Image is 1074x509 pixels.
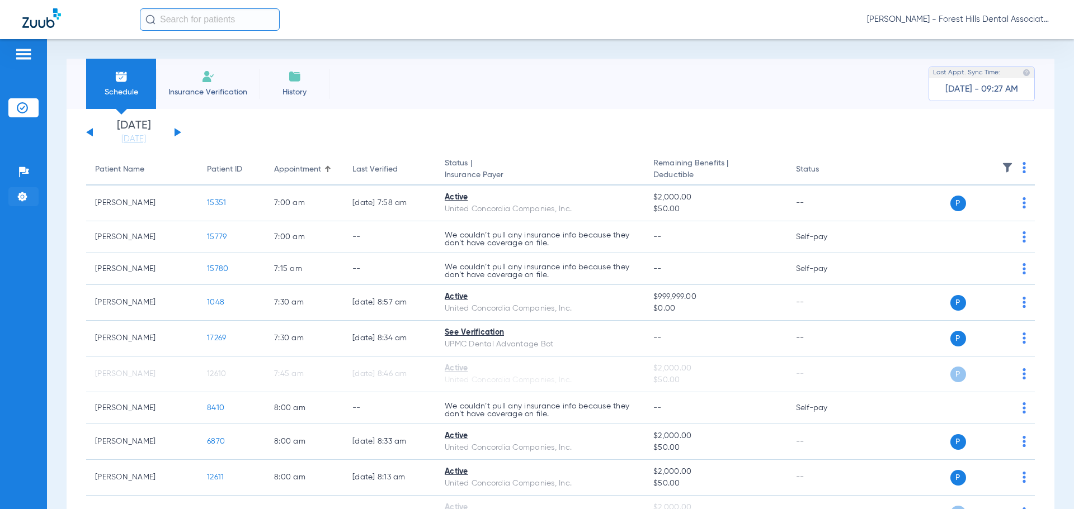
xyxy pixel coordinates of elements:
td: Self-pay [787,221,863,253]
td: [DATE] 8:57 AM [343,285,436,321]
span: Insurance Verification [164,87,251,98]
span: P [950,434,966,450]
img: Search Icon [145,15,156,25]
span: -- [653,404,662,412]
span: $2,000.00 [653,430,778,442]
img: group-dot-blue.svg [1023,402,1026,413]
input: Search for patients [140,8,280,31]
td: 7:00 AM [265,185,343,221]
span: $0.00 [653,303,778,315]
div: Patient Name [95,164,144,175]
img: group-dot-blue.svg [1023,472,1026,483]
td: [PERSON_NAME] [86,424,198,460]
td: -- [343,392,436,424]
span: 17269 [207,334,226,342]
td: [DATE] 8:34 AM [343,321,436,356]
span: P [950,196,966,211]
span: History [268,87,321,98]
img: Zuub Logo [22,8,61,28]
th: Remaining Benefits | [644,154,786,185]
span: -- [653,334,662,342]
span: $50.00 [653,203,778,215]
span: 12611 [207,473,224,481]
div: United Concordia Companies, Inc. [445,478,635,489]
td: 7:45 AM [265,356,343,392]
td: -- [343,253,436,285]
td: [PERSON_NAME] [86,392,198,424]
img: group-dot-blue.svg [1023,197,1026,208]
td: [PERSON_NAME] [86,253,198,285]
span: [DATE] - 09:27 AM [945,84,1018,95]
span: $999,999.00 [653,291,778,303]
td: -- [787,185,863,221]
td: [DATE] 7:58 AM [343,185,436,221]
td: -- [787,424,863,460]
td: [PERSON_NAME] [86,185,198,221]
img: Manual Insurance Verification [201,70,215,83]
td: -- [787,321,863,356]
span: P [950,331,966,346]
a: [DATE] [100,134,167,145]
img: hamburger-icon [15,47,32,61]
span: -- [653,233,662,241]
div: Active [445,430,635,442]
td: [DATE] 8:13 AM [343,460,436,496]
span: -- [653,265,662,273]
img: Schedule [115,70,128,83]
span: 6870 [207,437,225,445]
div: Patient ID [207,164,242,175]
img: group-dot-blue.svg [1023,332,1026,344]
div: See Verification [445,327,635,339]
th: Status | [436,154,644,185]
img: group-dot-blue.svg [1023,263,1026,274]
span: $2,000.00 [653,363,778,374]
td: -- [343,221,436,253]
div: Patient Name [95,164,189,175]
span: $2,000.00 [653,466,778,478]
p: We couldn’t pull any insurance info because they don’t have coverage on file. [445,231,635,247]
span: Schedule [95,87,148,98]
span: $50.00 [653,478,778,489]
td: -- [787,460,863,496]
div: United Concordia Companies, Inc. [445,303,635,315]
p: We couldn’t pull any insurance info because they don’t have coverage on file. [445,263,635,279]
span: 15351 [207,199,226,207]
td: [DATE] 8:33 AM [343,424,436,460]
td: -- [787,356,863,392]
div: Appointment [274,164,321,175]
td: -- [787,285,863,321]
span: Insurance Payer [445,169,635,181]
span: 15779 [207,233,227,241]
div: Patient ID [207,164,256,175]
td: [PERSON_NAME] [86,321,198,356]
div: Appointment [274,164,335,175]
li: [DATE] [100,120,167,145]
img: group-dot-blue.svg [1023,436,1026,447]
span: $50.00 [653,374,778,386]
img: group-dot-blue.svg [1023,297,1026,308]
td: [PERSON_NAME] [86,285,198,321]
td: Self-pay [787,253,863,285]
th: Status [787,154,863,185]
span: 1048 [207,298,224,306]
span: P [950,470,966,486]
div: Active [445,291,635,303]
span: [PERSON_NAME] - Forest Hills Dental Associates [867,14,1052,25]
img: group-dot-blue.svg [1023,231,1026,242]
td: 7:15 AM [265,253,343,285]
img: filter.svg [1002,162,1013,173]
span: 8410 [207,404,224,412]
div: Last Verified [352,164,398,175]
div: Last Verified [352,164,427,175]
div: United Concordia Companies, Inc. [445,442,635,454]
span: Deductible [653,169,778,181]
td: 7:30 AM [265,321,343,356]
div: Active [445,363,635,374]
span: P [950,295,966,311]
td: 8:00 AM [265,424,343,460]
img: History [288,70,302,83]
span: P [950,367,966,382]
img: group-dot-blue.svg [1023,162,1026,173]
td: Self-pay [787,392,863,424]
td: 8:00 AM [265,392,343,424]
